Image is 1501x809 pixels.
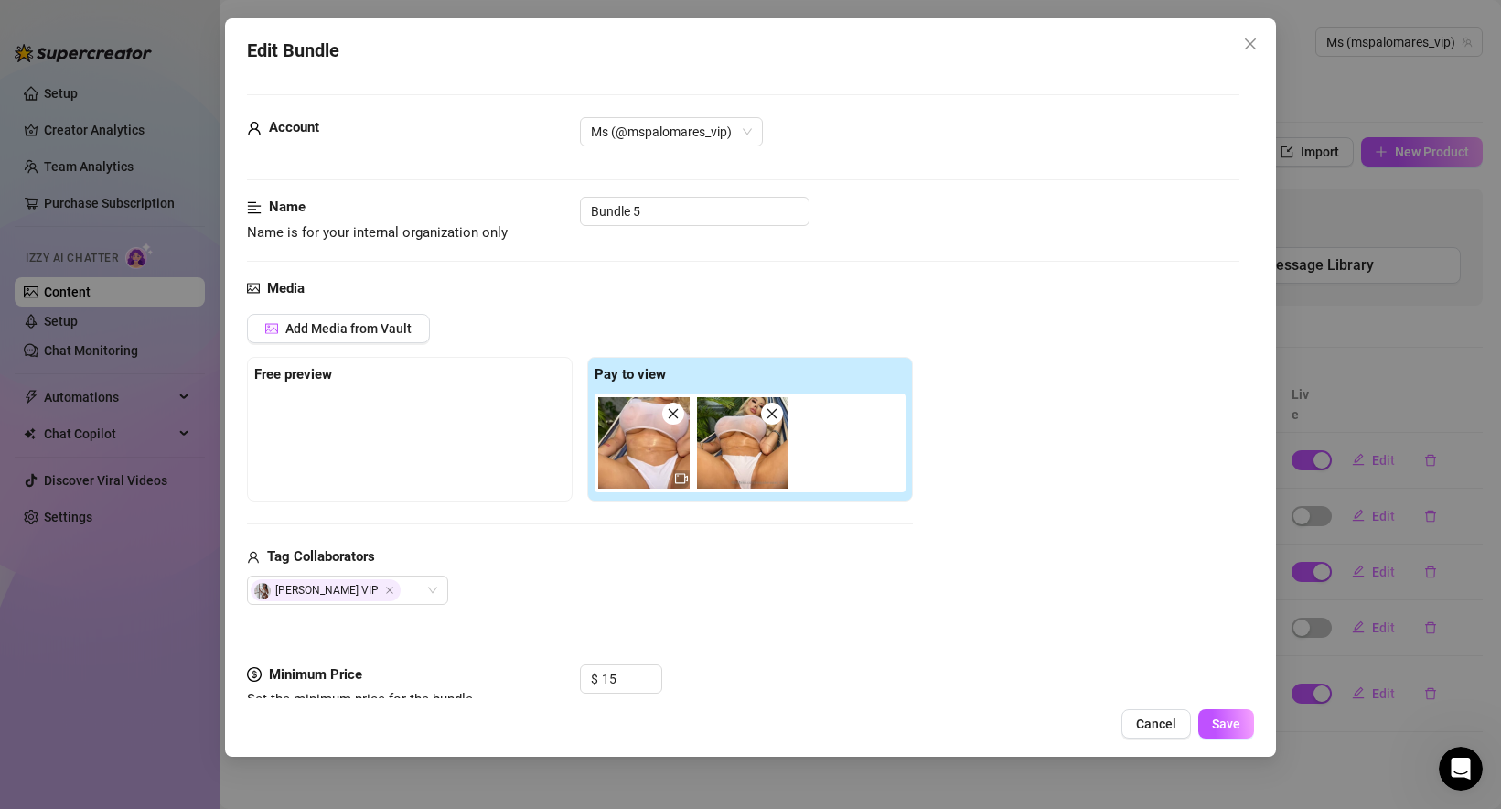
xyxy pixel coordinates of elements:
button: Cancel [1121,709,1191,739]
span: 😞 [253,620,280,656]
span: close [667,407,680,420]
span: Save [1212,717,1240,731]
span: 😃 [348,620,375,656]
span: [PERSON_NAME] VIP [251,579,401,601]
button: Save [1198,709,1254,739]
span: Ms (@mspalomares_vip) [591,118,752,146]
span: close [1243,37,1258,51]
div: Close [584,7,617,40]
a: Open in help center [241,679,388,694]
img: media [598,397,690,489]
div: Did this answer your question? [22,601,607,621]
span: neutral face reaction [291,620,338,656]
input: Enter a name [580,197,809,226]
span: Set the minimum price for the bundle [247,691,473,707]
span: picture [247,278,260,300]
span: Name is for your internal organization only [247,224,508,241]
span: 😐 [301,620,327,656]
button: Collapse window [550,7,584,42]
span: video-camera [675,472,688,485]
strong: Account [269,119,319,135]
span: smiley reaction [338,620,386,656]
strong: Pay to view [595,366,666,383]
span: dollar [247,664,262,686]
iframe: Intercom live chat [1439,747,1483,791]
span: user [247,117,262,139]
span: picture [265,322,278,335]
button: Add Media from Vault [247,314,430,343]
button: Close [1236,29,1265,59]
span: disappointed reaction [243,620,291,656]
strong: Tag Collaborators [267,548,375,565]
img: avatar.jpg [254,583,271,599]
span: user [247,546,260,568]
strong: Minimum Price [269,666,362,683]
img: media [697,397,788,489]
span: Edit Bundle [247,37,339,65]
strong: Free preview [254,366,332,383]
strong: Media [267,280,305,297]
span: Cancel [1136,717,1176,731]
span: Close [385,586,394,595]
button: go back [12,7,47,42]
span: align-left [247,197,262,219]
span: Close [1236,37,1265,51]
strong: Name [269,199,306,215]
span: Add Media from Vault [285,321,412,336]
span: close [766,407,778,420]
